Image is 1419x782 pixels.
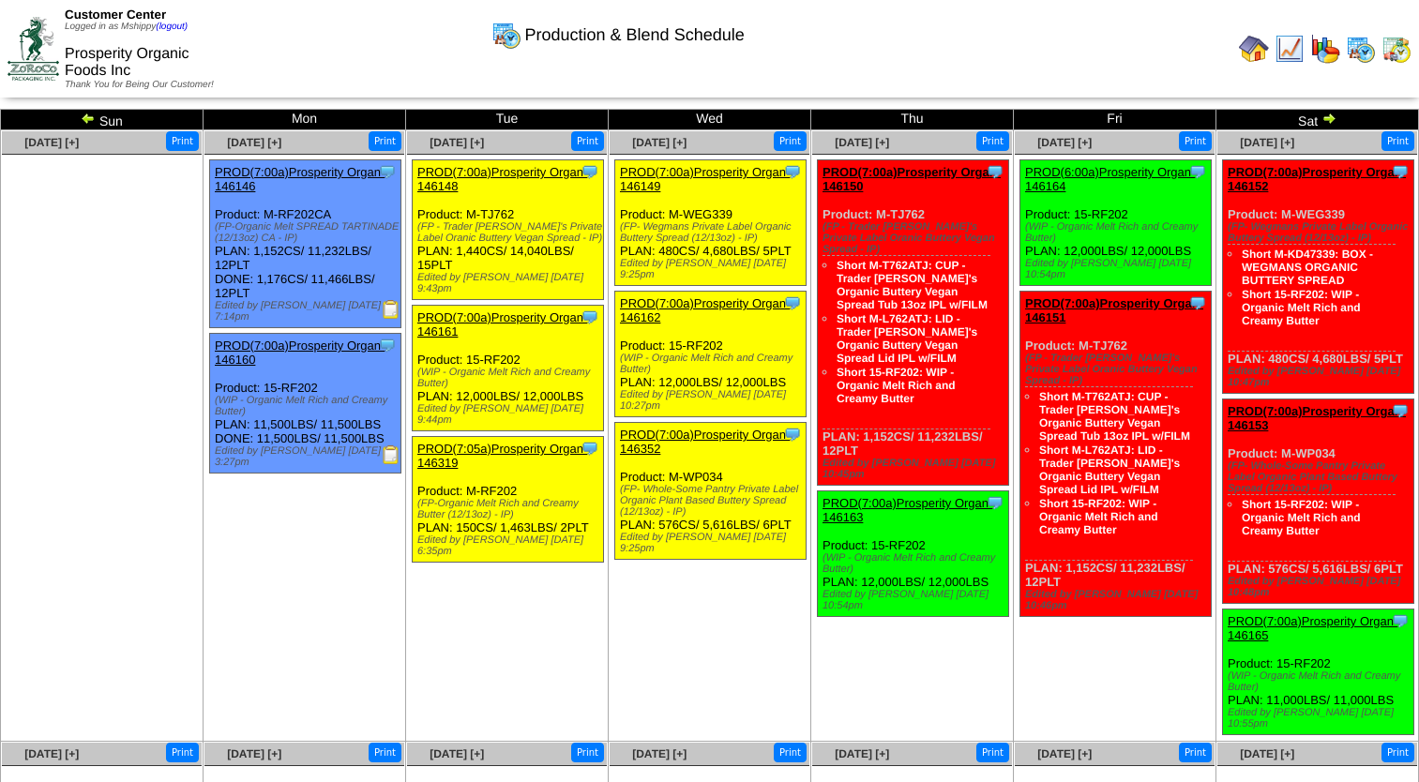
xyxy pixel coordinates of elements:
a: Short 15-RF202: WIP - Organic Melt Rich and Creamy Butter [1039,497,1158,536]
div: Edited by [PERSON_NAME] [DATE] 10:45pm [823,458,1008,480]
a: [DATE] [+] [1240,136,1294,149]
img: Tooltip [783,425,802,444]
a: [DATE] [+] [1037,136,1092,149]
img: calendarprod.gif [491,20,521,50]
a: PROD(7:00a)Prosperity Organ-146165 [1228,614,1397,642]
div: Product: 15-RF202 PLAN: 12,000LBS / 12,000LBS [413,306,604,431]
img: ZoRoCo_Logo(Green%26Foil)%20jpg.webp [8,17,59,80]
button: Print [166,743,199,762]
span: Production & Blend Schedule [525,25,745,45]
button: Print [571,743,604,762]
a: PROD(6:00a)Prosperity Organ-146164 [1025,165,1195,193]
span: [DATE] [+] [24,747,79,760]
button: Print [1179,131,1212,151]
img: home.gif [1239,34,1269,64]
td: Tue [406,110,609,130]
img: arrowright.gif [1321,111,1336,126]
div: Product: M-TJ762 PLAN: 1,440CS / 14,040LBS / 15PLT [413,160,604,300]
a: [DATE] [+] [835,747,889,760]
div: Edited by [PERSON_NAME] [DATE] 10:54pm [823,589,1008,611]
a: Short 15-RF202: WIP - Organic Melt Rich and Creamy Butter [1242,498,1361,537]
div: Product: M-WEG339 PLAN: 480CS / 4,680LBS / 5PLT [615,160,807,286]
div: (FP- Whole-Some Pantry Private Label Organic Plant Based Buttery Spread (12/13oz) - IP) [1228,460,1413,494]
div: Edited by [PERSON_NAME] [DATE] 10:46pm [1025,589,1211,611]
div: (FP- Wegmans Private Label Organic Buttery Spread (12/13oz) - IP) [1228,221,1413,244]
button: Print [369,743,401,762]
a: [DATE] [+] [632,747,687,760]
a: PROD(7:00a)Prosperity Organ-146150 [823,165,1001,193]
a: PROD(7:00a)Prosperity Organ-146153 [1228,404,1406,432]
div: Edited by [PERSON_NAME] [DATE] 10:48pm [1228,576,1413,598]
button: Print [1381,743,1414,762]
img: Tooltip [1188,162,1207,181]
div: (WIP - Organic Melt Rich and Creamy Butter) [417,367,603,389]
span: Logged in as Mshippy [65,22,188,32]
img: calendarprod.gif [1346,34,1376,64]
td: Fri [1014,110,1216,130]
span: [DATE] [+] [24,136,79,149]
img: Tooltip [1391,401,1410,420]
span: [DATE] [+] [632,136,687,149]
div: Product: M-WEG339 PLAN: 480CS / 4,680LBS / 5PLT [1223,160,1414,394]
div: Product: M-RF202 PLAN: 150CS / 1,463LBS / 2PLT [413,437,604,563]
img: Production Report [382,300,400,319]
div: Product: M-RF202CA PLAN: 1,152CS / 11,232LBS / 12PLT DONE: 1,176CS / 11,466LBS / 12PLT [210,160,401,328]
span: [DATE] [+] [430,136,484,149]
div: (WIP - Organic Melt Rich and Creamy Butter) [1025,221,1211,244]
a: PROD(7:00a)Prosperity Organ-146146 [215,165,385,193]
img: Tooltip [378,336,397,354]
td: Mon [204,110,406,130]
a: [DATE] [+] [1240,747,1294,760]
a: PROD(7:00a)Prosperity Organ-146163 [823,496,992,524]
div: (FP - Trader [PERSON_NAME]'s Private Label Oranic Buttery Vegan Spread - IP) [823,221,1008,255]
img: Tooltip [986,162,1004,181]
img: Tooltip [783,293,802,312]
a: [DATE] [+] [835,136,889,149]
div: Product: 15-RF202 PLAN: 11,500LBS / 11,500LBS DONE: 11,500LBS / 11,500LBS [210,334,401,474]
img: Tooltip [986,493,1004,512]
div: Edited by [PERSON_NAME] [DATE] 9:43pm [417,272,603,294]
div: Edited by [PERSON_NAME] [DATE] 10:54pm [1025,258,1211,280]
img: line_graph.gif [1275,34,1305,64]
img: Tooltip [1391,611,1410,630]
span: [DATE] [+] [430,747,484,760]
a: [DATE] [+] [1037,747,1092,760]
a: Short M-KD47339: BOX - WEGMANS ORGANIC BUTTERY SPREAD [1242,248,1373,287]
div: (WIP - Organic Melt Rich and Creamy Butter) [1228,670,1413,693]
a: Short M-L762ATJ: LID - Trader [PERSON_NAME]'s Organic Buttery Vegan Spread Lid IPL w/FILM [837,312,977,365]
div: (FP-Organic Melt Rich and Creamy Butter (12/13oz) - IP) [417,498,603,520]
img: graph.gif [1310,34,1340,64]
button: Print [976,743,1009,762]
td: Sat [1216,110,1419,130]
img: Tooltip [581,308,599,326]
div: (FP - Trader [PERSON_NAME]'s Private Label Oranic Buttery Vegan Spread - IP) [417,221,603,244]
a: PROD(7:00a)Prosperity Organ-146151 [1025,296,1203,324]
button: Print [976,131,1009,151]
div: Edited by [PERSON_NAME] [DATE] 7:14pm [215,300,400,323]
img: Production Report [382,445,400,464]
div: Product: 15-RF202 PLAN: 12,000LBS / 12,000LBS [1020,160,1212,286]
button: Print [774,131,807,151]
div: Product: M-WP034 PLAN: 576CS / 5,616LBS / 6PLT [1223,399,1414,604]
a: PROD(7:00a)Prosperity Organ-146149 [620,165,790,193]
a: [DATE] [+] [227,136,281,149]
img: calendarinout.gif [1381,34,1411,64]
div: Edited by [PERSON_NAME] [DATE] 10:55pm [1228,707,1413,729]
a: PROD(7:00a)Prosperity Organ-146152 [1228,165,1406,193]
a: PROD(7:00a)Prosperity Organ-146160 [215,338,385,367]
div: Product: M-TJ762 PLAN: 1,152CS / 11,232LBS / 12PLT [818,160,1009,486]
div: Product: 15-RF202 PLAN: 12,000LBS / 12,000LBS [818,491,1009,617]
img: Tooltip [783,162,802,181]
a: Short M-T762ATJ: CUP - Trader [PERSON_NAME]'s Organic Buttery Vegan Spread Tub 13oz IPL w/FILM [1039,390,1190,443]
img: Tooltip [378,162,397,181]
div: (WIP - Organic Melt Rich and Creamy Butter) [215,395,400,417]
div: (WIP - Organic Melt Rich and Creamy Butter) [620,353,806,375]
button: Print [1381,131,1414,151]
span: Thank You for Being Our Customer! [65,80,214,90]
div: Edited by [PERSON_NAME] [DATE] 3:27pm [215,445,400,468]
